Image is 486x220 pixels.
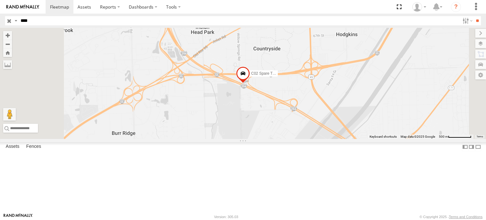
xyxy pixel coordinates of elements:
[437,135,473,139] button: Map Scale: 500 m per 70 pixels
[401,135,435,138] span: Map data ©2025 Google
[13,16,18,25] label: Search Query
[370,135,397,139] button: Keyboard shortcuts
[439,135,448,138] span: 500 m
[3,40,12,48] button: Zoom out
[3,142,22,151] label: Assets
[410,2,428,12] div: Idaliz Kaminski
[475,71,486,79] label: Map Settings
[3,108,16,121] button: Drag Pegman onto the map to open Street View
[475,142,481,151] label: Hide Summary Table
[251,71,295,76] span: C02 Spare Tracker - 2110
[214,215,238,219] div: Version: 305.03
[6,5,39,9] img: rand-logo.svg
[23,142,44,151] label: Fences
[3,48,12,57] button: Zoom Home
[3,31,12,40] button: Zoom in
[460,16,474,25] label: Search Filter Options
[462,142,468,151] label: Dock Summary Table to the Left
[420,215,483,219] div: © Copyright 2025 -
[451,2,461,12] i: ?
[3,214,33,220] a: Visit our Website
[468,142,475,151] label: Dock Summary Table to the Right
[477,135,483,138] a: Terms
[3,60,12,69] label: Measure
[449,215,483,219] a: Terms and Conditions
